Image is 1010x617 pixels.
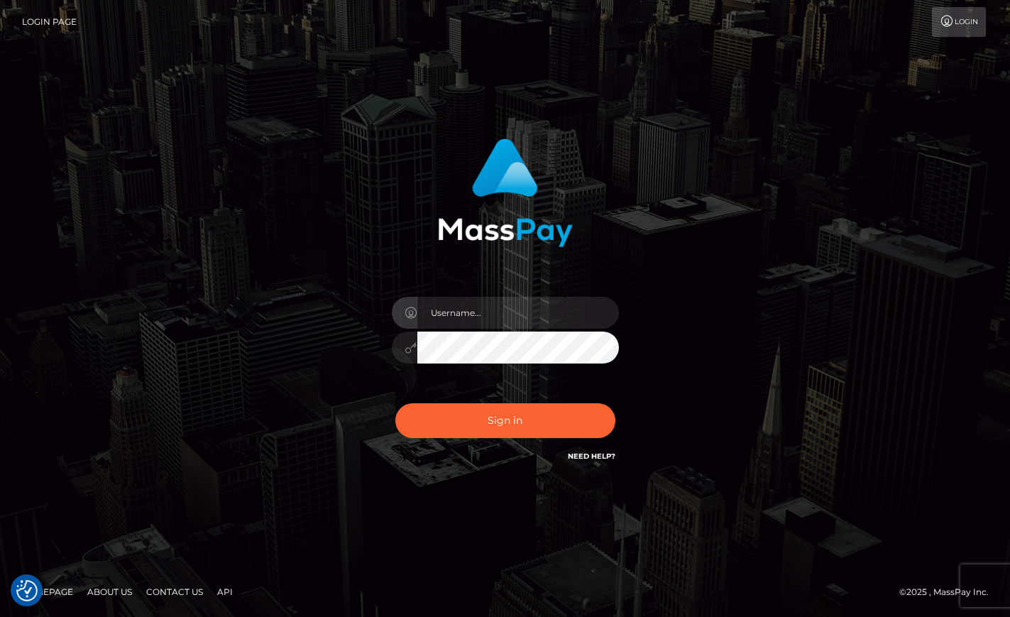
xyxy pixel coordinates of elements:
[395,403,615,438] button: Sign in
[212,581,238,603] a: API
[932,7,986,37] a: Login
[16,580,38,601] button: Consent Preferences
[82,581,138,603] a: About Us
[16,580,38,601] img: Revisit consent button
[141,581,209,603] a: Contact Us
[16,581,79,603] a: Homepage
[417,297,619,329] input: Username...
[568,452,615,461] a: Need Help?
[438,138,573,247] img: MassPay Login
[22,7,77,37] a: Login Page
[899,584,999,600] div: © 2025 , MassPay Inc.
